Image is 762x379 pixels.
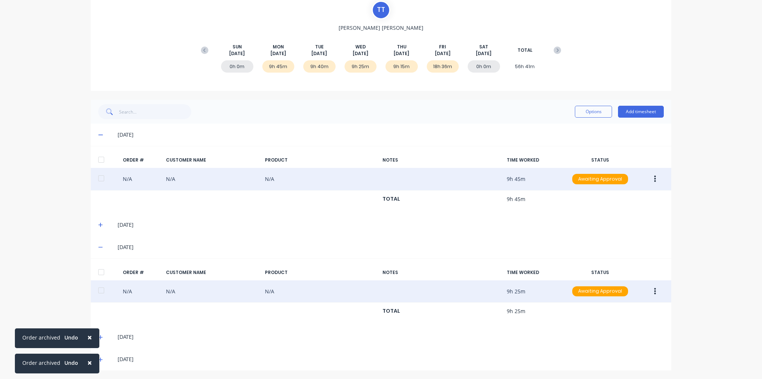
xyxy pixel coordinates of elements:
span: [DATE] [311,50,327,57]
span: [PERSON_NAME] [PERSON_NAME] [339,24,423,32]
span: [DATE] [229,50,245,57]
span: SAT [479,44,488,50]
div: T T [372,1,390,19]
button: Close [80,328,99,346]
span: [DATE] [435,50,451,57]
span: [DATE] [270,50,286,57]
div: [DATE] [118,221,664,229]
span: × [87,332,92,343]
div: 0h 0m [468,60,500,73]
button: Add timesheet [618,106,664,118]
div: Order archived [22,334,60,341]
span: TUE [315,44,324,50]
div: 9h 15m [385,60,418,73]
button: Options [575,106,612,118]
span: [DATE] [476,50,492,57]
span: [DATE] [394,50,409,57]
span: SUN [233,44,242,50]
div: [DATE] [118,355,664,363]
div: CUSTOMER NAME [166,157,259,163]
div: 56h 41m [509,60,541,73]
div: TIME WORKED [507,157,563,163]
button: Close [80,354,99,372]
button: Awaiting Approval [572,286,628,297]
span: [DATE] [353,50,368,57]
div: 18h 36m [427,60,459,73]
span: WED [355,44,366,50]
div: STATUS [569,269,632,276]
div: [DATE] [118,131,664,139]
div: NOTES [382,157,501,163]
span: MON [273,44,284,50]
button: Awaiting Approval [572,173,628,185]
div: 9h 25m [345,60,377,73]
div: ORDER # [123,157,160,163]
div: ORDER # [123,269,160,276]
div: 9h 40m [303,60,336,73]
div: 0h 0m [221,60,253,73]
div: [DATE] [118,243,664,251]
span: FRI [439,44,446,50]
div: CUSTOMER NAME [166,269,259,276]
div: STATUS [569,157,632,163]
div: [DATE] [118,333,664,341]
span: THU [397,44,406,50]
div: PRODUCT [265,269,377,276]
div: Awaiting Approval [572,174,628,184]
input: Search... [119,104,192,119]
div: NOTES [382,269,501,276]
div: 9h 45m [262,60,295,73]
div: PRODUCT [265,157,377,163]
div: TIME WORKED [507,269,563,276]
div: Order archived [22,359,60,367]
button: Undo [60,357,82,369]
button: Undo [60,332,82,343]
span: TOTAL [518,47,532,54]
span: × [87,357,92,368]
